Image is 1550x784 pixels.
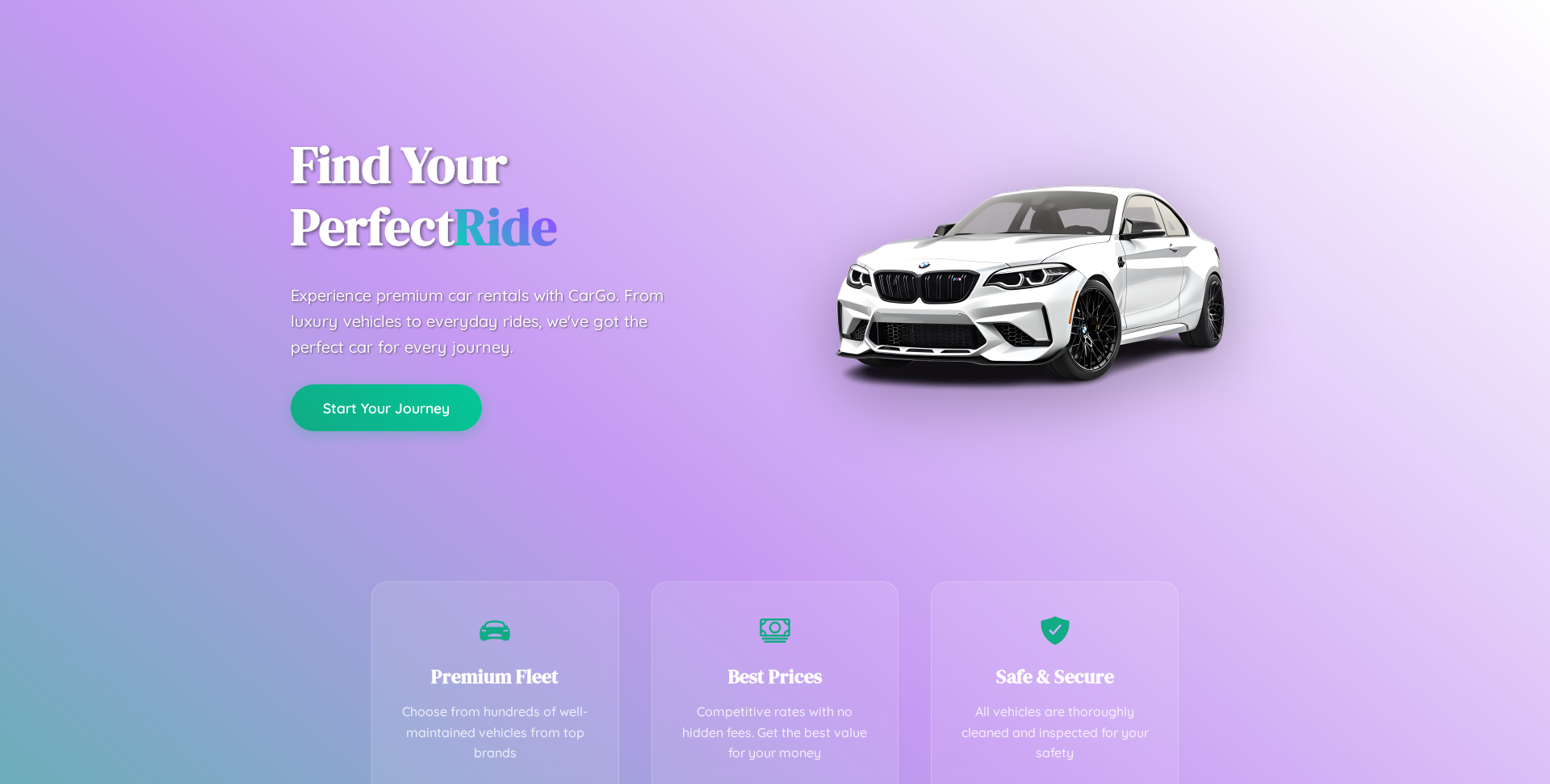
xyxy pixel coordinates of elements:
button: Start Your Journey [291,384,482,431]
p: Experience premium car rentals with CarGo. From luxury vehicles to everyday rides, we've got the ... [291,283,694,360]
h3: Safe & Secure [956,663,1154,690]
h3: Premium Fleet [396,663,594,690]
h1: Find Your Perfect [291,134,751,258]
p: Choose from hundreds of well-maintained vehicles from top brands [396,702,594,764]
h3: Best Prices [677,663,874,690]
p: Competitive rates with no hidden fees. Get the best value for your money [677,702,874,764]
span: Ride [455,191,557,262]
p: All vehicles are thoroughly cleaned and inspected for your safety [956,702,1154,764]
img: Premium BMW car rental vehicle [827,81,1231,484]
